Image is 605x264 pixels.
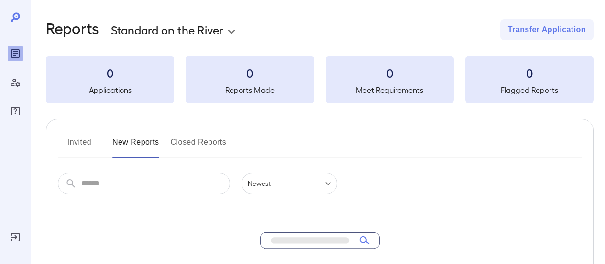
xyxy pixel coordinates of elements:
h5: Flagged Reports [465,84,594,96]
h5: Meet Requirements [326,84,454,96]
button: Invited [58,135,101,158]
h5: Applications [46,84,174,96]
button: Closed Reports [171,135,227,158]
h5: Reports Made [186,84,314,96]
h2: Reports [46,19,99,40]
div: Log Out [8,230,23,245]
h3: 0 [186,65,314,80]
h3: 0 [326,65,454,80]
h3: 0 [46,65,174,80]
div: FAQ [8,103,23,119]
button: Transfer Application [500,19,594,40]
button: New Reports [112,135,159,158]
div: Newest [242,173,337,194]
div: Manage Users [8,75,23,90]
summary: 0Applications0Reports Made0Meet Requirements0Flagged Reports [46,56,594,103]
div: Reports [8,46,23,61]
h3: 0 [465,65,594,80]
p: Standard on the River [111,22,223,37]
